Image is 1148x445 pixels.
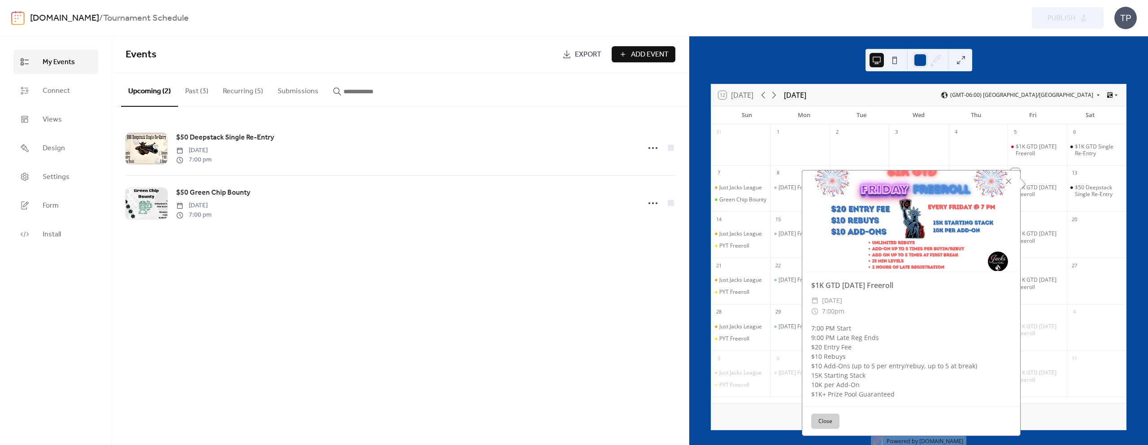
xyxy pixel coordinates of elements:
[176,132,274,143] span: $50 Deepstack Single Re-Entry
[719,381,749,388] div: PYT Freeroll
[891,127,901,137] div: 3
[270,73,326,106] button: Submissions
[811,414,839,429] button: Close
[176,201,212,210] span: [DATE]
[832,127,842,137] div: 2
[778,276,822,284] div: [DATE] Freezeout
[1008,143,1067,157] div: $1K GTD Friday Freeroll
[556,46,608,62] a: Export
[1008,184,1067,198] div: $1K GTD Friday Freeroll
[43,229,61,240] span: Install
[711,381,770,388] div: PYT Freeroll
[178,73,216,106] button: Past (3)
[1008,369,1067,383] div: $1K GTD Friday Freeroll
[1010,127,1020,137] div: 5
[778,323,822,330] div: [DATE] Freezeout
[1070,353,1079,363] div: 11
[951,127,961,137] div: 4
[1067,143,1126,157] div: $1K GTD Single Re-Entry
[811,295,818,306] div: ​
[1067,184,1126,198] div: $50 Deepstack Single Re-Entry
[778,369,822,376] div: [DATE] Freezeout
[802,323,1020,399] div: 7:00 PM Start 9:00 PM Late Reg Ends $20 Entry Fee $10 Rebuys $10 Add-Ons (up to 5 per entry/rebuy...
[1004,106,1062,124] div: Fri
[1016,369,1063,383] div: $1K GTD [DATE] Freeroll
[773,307,783,317] div: 29
[951,168,961,178] div: 11
[770,276,830,284] div: Monday Freezeout
[714,214,724,224] div: 14
[719,335,749,342] div: PYT Freeroll
[1016,230,1063,244] div: $1K GTD [DATE] Freeroll
[770,184,830,191] div: Monday Freezeout
[13,165,98,189] a: Settings
[770,323,830,330] div: Monday Freezeout
[714,261,724,270] div: 21
[950,92,1093,98] span: (GMT-06:00) [GEOGRAPHIC_DATA]/[GEOGRAPHIC_DATA]
[13,79,98,103] a: Connect
[1070,168,1079,178] div: 13
[711,288,770,296] div: PYT Freeroll
[43,172,70,183] span: Settings
[121,73,178,107] button: Upcoming (2)
[719,184,762,191] div: Just Jacks League
[1070,261,1079,270] div: 27
[176,155,212,165] span: 7:00 pm
[126,45,157,65] span: Events
[1075,143,1122,157] div: $1K GTD Single Re-Entry
[99,10,103,27] b: /
[176,132,274,144] a: $50 Deepstack Single Re-Entry
[714,307,724,317] div: 28
[719,196,766,203] div: Green Chip Bounty
[833,106,890,124] div: Tue
[43,57,75,68] span: My Events
[575,49,601,60] span: Export
[719,242,749,249] div: PYT Freeroll
[773,214,783,224] div: 15
[1010,168,1020,178] div: 12
[832,168,842,178] div: 9
[711,196,770,203] div: Green Chip Bounty
[887,437,963,445] div: Powered by
[718,106,776,124] div: Sun
[1114,7,1137,29] div: TP
[784,90,806,100] div: [DATE]
[1008,323,1067,337] div: $1K GTD Friday Freeroll
[216,73,270,106] button: Recurring (5)
[13,107,98,131] a: Views
[103,10,189,27] b: Tournament Schedule
[1061,106,1119,124] div: Sat
[719,230,762,237] div: Just Jacks League
[711,230,770,237] div: Just Jacks League
[1016,184,1063,198] div: $1K GTD [DATE] Freeroll
[773,127,783,137] div: 1
[776,106,833,124] div: Mon
[711,335,770,342] div: PYT Freeroll
[811,306,818,317] div: ​
[822,306,844,317] span: 7:00pm
[176,210,212,220] span: 7:00 pm
[13,222,98,246] a: Install
[919,437,963,445] a: [DOMAIN_NAME]
[1008,276,1067,290] div: $1K GTD Friday Freeroll
[719,288,749,296] div: PYT Freeroll
[714,127,724,137] div: 31
[770,369,830,376] div: Monday Freezeout
[43,201,59,211] span: Form
[891,168,901,178] div: 10
[711,242,770,249] div: PYT Freeroll
[773,353,783,363] div: 6
[176,187,250,199] a: $50 Green Chip Bounty
[770,230,830,237] div: Monday Freezeout
[43,114,62,125] span: Views
[1016,323,1063,337] div: $1K GTD [DATE] Freeroll
[176,188,250,198] span: $50 Green Chip Bounty
[822,295,842,306] span: [DATE]
[1070,127,1079,137] div: 6
[43,86,70,96] span: Connect
[1075,184,1122,198] div: $50 Deepstack Single Re-Entry
[1016,276,1063,290] div: $1K GTD [DATE] Freeroll
[947,106,1004,124] div: Thu
[612,46,675,62] button: Add Event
